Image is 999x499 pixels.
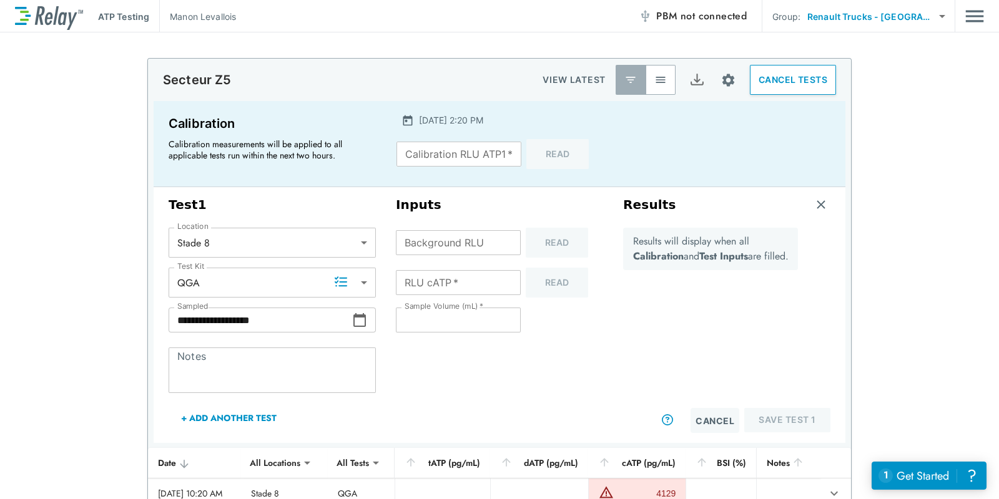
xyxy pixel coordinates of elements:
div: QGA [169,270,376,295]
input: Choose date, selected date is Oct 7, 2025 [169,308,352,332]
button: + Add Another Test [169,403,289,433]
img: Drawer Icon [965,4,984,28]
img: LuminUltra Relay [15,3,83,30]
div: All Tests [328,450,378,475]
b: Test Inputs [699,249,748,263]
th: Date [148,448,241,478]
img: Settings Icon [721,72,736,88]
p: Results will display when all and are filled. [633,234,789,264]
div: cATP (pg/mL) [598,455,676,470]
div: Stade 8 [169,230,376,255]
label: Sample Volume (mL) [405,302,483,311]
h3: Results [623,197,676,213]
div: tATP (pg/mL) [405,455,480,470]
div: BSI (%) [696,455,746,470]
img: Offline Icon [639,10,651,22]
p: Manon Levallois [170,10,236,23]
img: Export Icon [689,72,705,88]
p: Secteur Z5 [163,72,232,87]
img: Remove [815,198,827,211]
div: All Locations [241,450,309,475]
button: Site setup [712,64,745,97]
p: Group: [772,10,800,23]
button: CANCEL TESTS [750,65,836,95]
div: Notes [767,455,810,470]
p: ATP Testing [98,10,149,23]
p: VIEW LATEST [543,72,606,87]
span: PBM [656,7,747,25]
img: View All [654,74,667,86]
label: Sampled [177,302,209,311]
iframe: Resource center [872,462,987,490]
button: PBM not connected [634,4,752,29]
img: Latest [624,74,637,86]
h3: Test 1 [169,197,376,213]
b: Calibration [633,249,684,263]
button: Export [682,65,712,95]
p: [DATE] 2:20 PM [419,114,483,127]
button: Cancel [691,408,739,433]
div: dATP (pg/mL) [500,455,578,470]
button: Main menu [965,4,984,28]
img: Calender Icon [401,114,414,127]
h3: Inputs [396,197,603,213]
label: Test Kit [177,262,205,271]
p: Calibration measurements will be applied to all applicable tests run within the next two hours. [169,138,368,161]
label: Location [177,222,209,231]
p: Calibration [169,114,374,133]
span: not connected [681,9,747,23]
